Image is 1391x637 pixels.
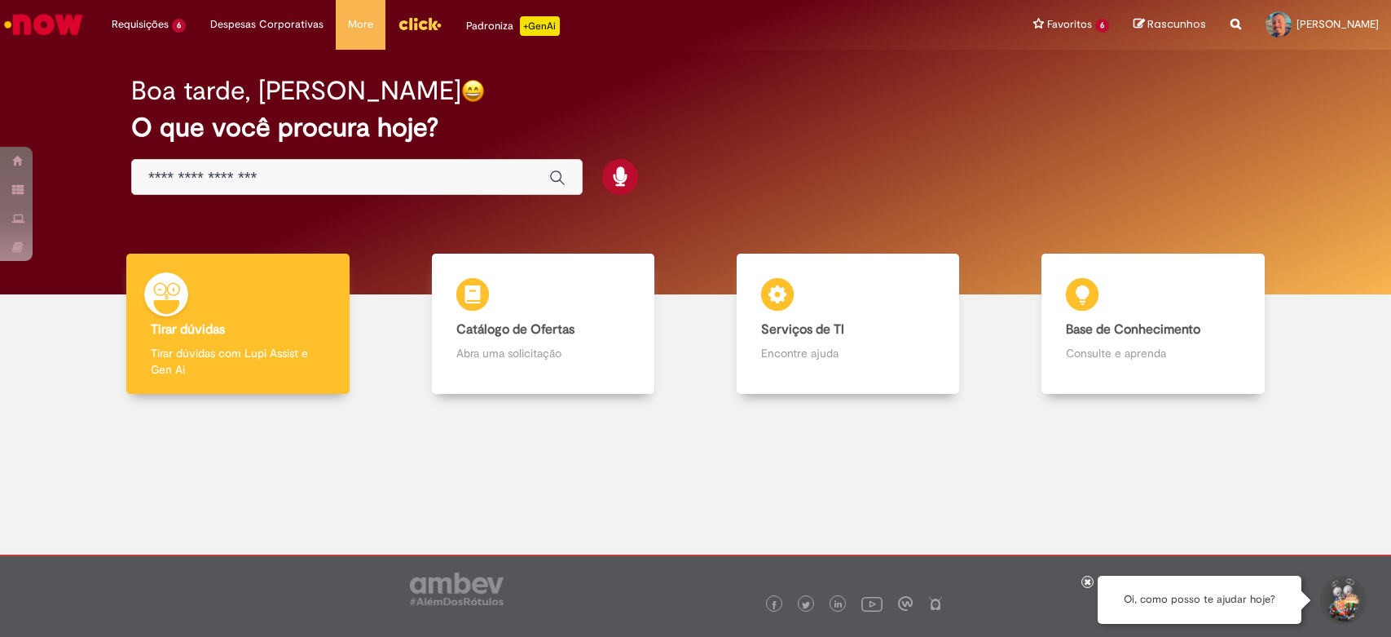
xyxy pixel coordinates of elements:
button: Iniciar Conversa de Suporte [1318,576,1367,625]
p: Encontre ajuda [761,345,935,361]
p: Consulte e aprenda [1066,345,1239,361]
a: Tirar dúvidas Tirar dúvidas com Lupi Assist e Gen Ai [86,254,390,395]
span: [PERSON_NAME] [1296,17,1379,31]
img: ServiceNow [2,8,86,41]
img: logo_footer_twitter.png [802,601,810,609]
b: Catálogo de Ofertas [456,321,574,338]
img: logo_footer_youtube.png [861,593,883,614]
a: Catálogo de Ofertas Abra uma solicitação [390,254,695,395]
a: Rascunhos [1133,17,1206,33]
span: 6 [1095,19,1109,33]
img: happy-face.png [461,79,485,103]
b: Serviços de TI [761,321,844,338]
span: Despesas Corporativas [210,16,324,33]
a: Base de Conhecimento Consulte e aprenda [1001,254,1305,395]
span: 6 [172,19,186,33]
img: click_logo_yellow_360x200.png [398,11,442,36]
span: Requisições [112,16,169,33]
h2: Boa tarde, [PERSON_NAME] [131,77,461,105]
span: More [348,16,373,33]
div: Padroniza [466,16,560,36]
b: Base de Conhecimento [1066,321,1200,338]
b: Tirar dúvidas [151,321,225,338]
span: Favoritos [1047,16,1092,33]
img: logo_footer_facebook.png [770,601,778,609]
div: Oi, como posso te ajudar hoje? [1098,576,1301,624]
img: logo_footer_workplace.png [898,596,913,611]
img: logo_footer_ambev_rotulo_gray.png [410,573,504,605]
img: logo_footer_linkedin.png [834,600,843,610]
p: Abra uma solicitação [456,345,630,361]
a: Serviços de TI Encontre ajuda [696,254,1001,395]
p: Tirar dúvidas com Lupi Assist e Gen Ai [151,345,324,378]
span: Rascunhos [1147,16,1206,32]
h2: O que você procura hoje? [131,113,1260,142]
p: +GenAi [520,16,560,36]
img: logo_footer_naosei.png [928,596,943,611]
